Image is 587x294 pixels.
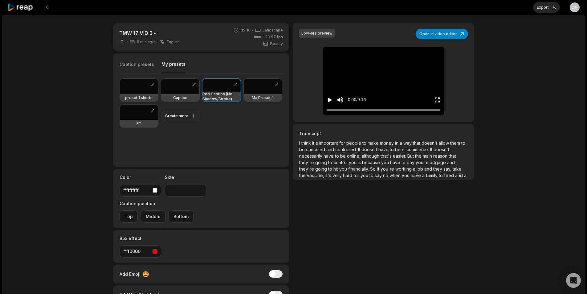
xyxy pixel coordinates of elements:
button: Export [533,2,560,13]
span: allow [438,140,450,146]
span: 8 min ago [137,39,155,44]
span: to [362,140,368,146]
span: they're [299,166,315,172]
span: you [361,173,369,178]
span: control [333,160,349,165]
span: in [395,140,400,146]
div: Open Intercom Messenger [566,273,581,288]
span: and [455,173,464,178]
button: #ff0000 [120,245,161,258]
span: Beasty [270,41,283,47]
span: I [299,140,301,146]
span: take [453,166,462,172]
span: hard [343,173,353,178]
span: it's [312,140,319,146]
span: way [403,140,413,146]
span: be [299,147,306,152]
span: to [439,173,444,178]
span: although [362,153,381,159]
span: 🤩 [142,270,149,278]
span: the [299,173,307,178]
span: important [319,140,339,146]
h3: FT [137,121,141,126]
span: e-commerce. [402,147,430,152]
span: very [332,173,343,178]
span: is [358,160,362,165]
span: be [340,153,347,159]
span: going [315,160,328,165]
span: fps [277,35,283,39]
span: make [368,140,380,146]
span: It [430,147,434,152]
div: 0:00 / 9:16 [348,97,366,103]
span: going [315,166,328,172]
span: and [424,166,433,172]
button: #ffffffff [120,184,161,197]
span: if [377,166,381,172]
label: Caption position [120,200,194,207]
span: English [167,39,180,44]
span: a [464,173,467,178]
h3: preset 1 shorts [125,95,153,100]
span: job [417,166,424,172]
span: that's [381,153,393,159]
span: 29.97 [265,34,283,40]
span: and [447,160,455,165]
span: feed [444,173,455,178]
span: canceled [306,147,326,152]
span: when [389,173,402,178]
span: be [395,147,402,152]
span: working [395,166,413,172]
span: family [426,173,439,178]
span: to [461,140,465,146]
h3: Red Caption (No Shadow/Stroke) [202,92,241,101]
h3: Caption [173,95,187,100]
span: say [375,173,383,178]
span: have [378,147,390,152]
span: because [362,160,381,165]
span: 09:16 [241,27,251,33]
span: think [301,140,312,146]
button: Open in video editor [416,29,468,39]
span: It [358,147,361,152]
span: a [413,166,417,172]
span: money [380,140,395,146]
span: you [381,160,390,165]
button: My presets [161,61,185,73]
label: Color [120,174,161,180]
button: Create more [161,111,200,121]
label: Box effect [120,235,161,242]
span: doesn't [434,147,449,152]
button: Mute sound [336,96,344,104]
span: hit [333,166,339,172]
span: a [400,140,403,146]
span: for [353,173,361,178]
span: you're [381,166,395,172]
button: Top [120,210,138,223]
span: doesn't [422,140,438,146]
span: online, [347,153,362,159]
span: vaccine, [307,173,325,178]
span: to [369,173,375,178]
span: easier. [393,153,407,159]
span: reason [433,153,449,159]
span: that [449,153,456,159]
span: they [433,166,443,172]
h3: Transcript [299,130,467,137]
span: your [416,160,426,165]
span: the [415,153,423,159]
span: them [450,140,461,146]
span: to [390,147,395,152]
button: Bottom [169,210,194,223]
span: doesn't [361,147,378,152]
span: Landscape [263,27,283,33]
p: TMW 17 VID 3 - [119,29,180,37]
span: to [328,166,333,172]
button: Caption presets [120,61,154,73]
span: to [328,160,333,165]
span: you [402,173,411,178]
h3: Ma Preset_1 [252,95,274,100]
span: Add Emoji [120,271,141,277]
div: #ff0000 [123,248,150,255]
